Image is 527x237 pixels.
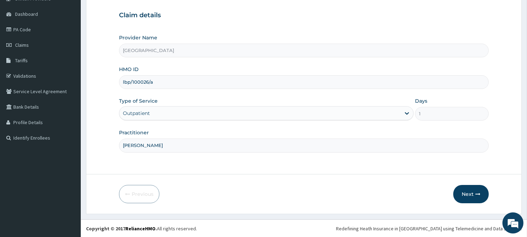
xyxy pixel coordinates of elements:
[119,97,158,104] label: Type of Service
[15,42,29,48] span: Claims
[125,225,156,232] a: RelianceHMO
[119,139,489,152] input: Enter Name
[115,4,132,20] div: Minimize live chat window
[41,73,97,144] span: We're online!
[453,185,489,203] button: Next
[13,35,28,53] img: d_794563401_company_1708531726252_794563401
[15,57,28,64] span: Tariffs
[15,11,38,17] span: Dashboard
[119,75,489,89] input: Enter HMO ID
[123,110,150,117] div: Outpatient
[119,185,159,203] button: Previous
[119,66,139,73] label: HMO ID
[119,129,149,136] label: Practitioner
[4,160,134,185] textarea: Type your message and hit 'Enter'
[86,225,157,232] strong: Copyright © 2017 .
[119,34,157,41] label: Provider Name
[37,39,118,49] div: Chat with us now
[119,12,489,19] h3: Claim details
[336,225,522,232] div: Redefining Heath Insurance in [GEOGRAPHIC_DATA] using Telemedicine and Data Science!
[415,97,427,104] label: Days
